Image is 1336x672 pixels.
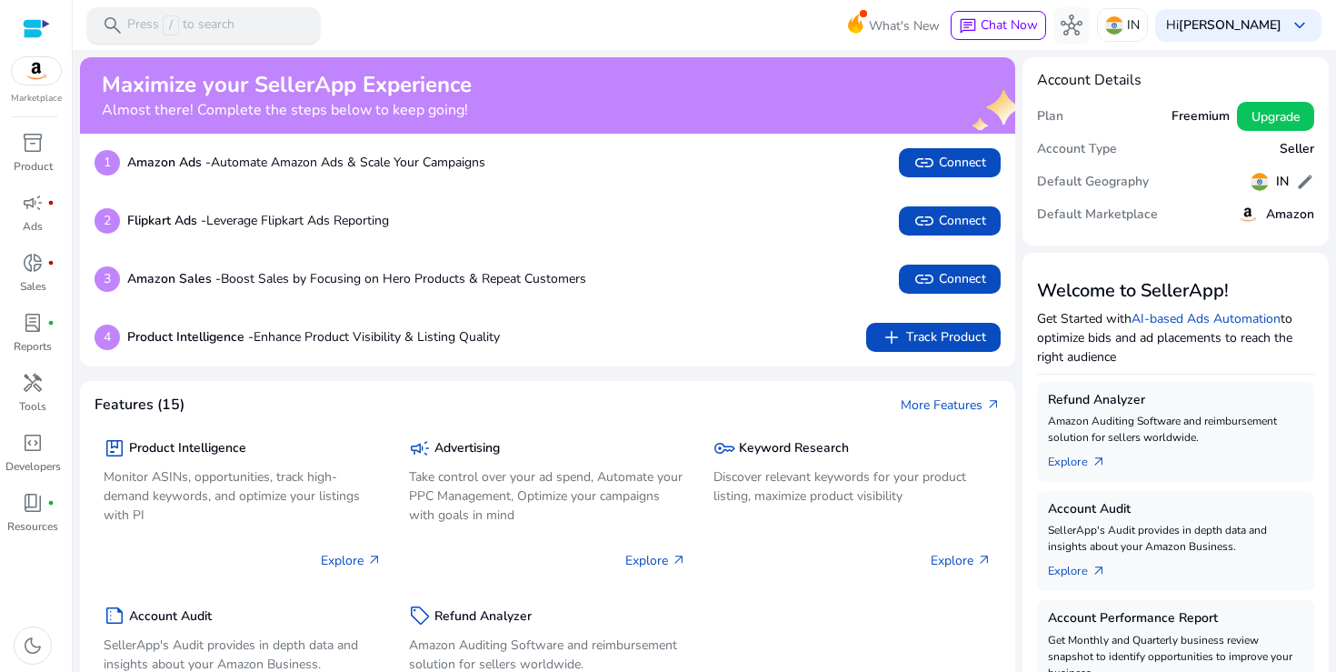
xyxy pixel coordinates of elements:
[47,259,55,266] span: fiber_manual_record
[913,210,935,232] span: link
[19,398,46,415] p: Tools
[22,312,44,334] span: lab_profile
[913,152,935,174] span: link
[1092,455,1106,469] span: arrow_outward
[409,437,431,459] span: campaign
[47,199,55,206] span: fiber_manual_record
[1048,555,1121,580] a: Explorearrow_outward
[986,397,1001,412] span: arrow_outward
[129,441,246,456] h5: Product Intelligence
[1276,175,1289,190] h5: IN
[104,467,382,525] p: Monitor ASINs, opportunities, track high-demand keywords, and optimize your listings with PI
[913,210,986,232] span: Connect
[127,15,234,35] p: Press to search
[95,208,120,234] p: 2
[1237,204,1259,226] img: amazon.svg
[866,323,1001,352] button: addTrack Product
[1179,16,1281,34] b: [PERSON_NAME]
[1037,142,1117,157] h5: Account Type
[899,206,1001,236] button: linkConnect
[1237,102,1314,131] button: Upgrade
[434,441,500,456] h5: Advertising
[913,152,986,174] span: Connect
[409,467,687,525] p: Take control over your ad spend, Automate your PPC Management, Optimize your campaigns with goals...
[127,328,254,346] b: Product Intelligence -
[104,605,125,627] span: summarize
[47,499,55,507] span: fiber_manual_record
[434,609,532,625] h5: Refund Analyzer
[981,16,1038,34] span: Chat Now
[1037,109,1063,125] h5: Plan
[1048,393,1304,408] h5: Refund Analyzer
[1166,19,1281,32] p: Hi
[22,635,44,657] span: dark_mode
[1061,15,1082,36] span: hub
[713,467,992,506] p: Discover relevant keywords for your product listing, maximize product visibility
[977,553,992,567] span: arrow_outward
[127,269,586,288] p: Boost Sales by Focusing on Hero Products & Repeat Customers
[127,211,389,230] p: Leverage Flipkart Ads Reporting
[95,325,120,350] p: 4
[163,15,179,35] span: /
[1171,109,1230,125] h5: Freemium
[14,158,53,175] p: Product
[102,15,124,36] span: search
[22,192,44,214] span: campaign
[22,372,44,394] span: handyman
[95,396,184,414] h4: Features (15)
[1296,173,1314,191] span: edit
[899,265,1001,294] button: linkConnect
[1037,72,1315,89] h4: Account Details
[899,148,1001,177] button: linkConnect
[1251,173,1269,191] img: in.svg
[881,326,986,348] span: Track Product
[1289,15,1311,36] span: keyboard_arrow_down
[129,609,212,625] h5: Account Audit
[1037,280,1315,302] h3: Welcome to SellerApp!
[12,57,61,85] img: amazon.svg
[22,492,44,514] span: book_4
[625,551,686,570] p: Explore
[1037,175,1149,190] h5: Default Geography
[1266,207,1314,223] h5: Amazon
[22,252,44,274] span: donut_small
[951,11,1046,40] button: chatChat Now
[102,72,472,98] h2: Maximize your SellerApp Experience
[11,92,62,105] p: Marketplace
[1048,502,1304,517] h5: Account Audit
[47,319,55,326] span: fiber_manual_record
[959,17,977,35] span: chat
[95,266,120,292] p: 3
[1105,16,1123,35] img: in.svg
[739,441,849,456] h5: Keyword Research
[1251,107,1300,126] span: Upgrade
[22,132,44,154] span: inventory_2
[104,437,125,459] span: package
[713,437,735,459] span: key
[367,553,382,567] span: arrow_outward
[409,605,431,627] span: sell
[95,150,120,176] p: 1
[20,278,46,295] p: Sales
[1280,142,1314,157] h5: Seller
[1092,564,1106,578] span: arrow_outward
[127,327,500,346] p: Enhance Product Visibility & Listing Quality
[1132,310,1281,327] a: AI-based Ads Automation
[869,10,940,42] span: What's New
[22,432,44,454] span: code_blocks
[23,218,43,235] p: Ads
[931,551,992,570] p: Explore
[14,338,52,355] p: Reports
[672,553,686,567] span: arrow_outward
[1127,9,1140,41] p: IN
[5,458,61,475] p: Developers
[102,102,472,119] h4: Almost there! Complete the steps below to keep going!
[913,268,986,290] span: Connect
[321,551,382,570] p: Explore
[1053,7,1090,44] button: hub
[1048,522,1304,555] p: SellerApp's Audit provides in depth data and insights about your Amazon Business.
[1037,207,1158,223] h5: Default Marketplace
[127,153,485,172] p: Automate Amazon Ads & Scale Your Campaigns
[127,154,211,171] b: Amazon Ads -
[127,212,206,229] b: Flipkart Ads -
